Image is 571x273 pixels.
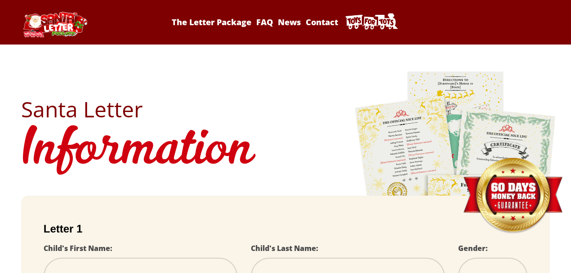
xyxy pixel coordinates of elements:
[21,120,550,182] h1: Information
[462,157,563,234] img: Money Back Guarantee
[276,17,302,27] a: News
[458,243,488,253] label: Gender:
[513,246,562,269] iframe: Opens a widget where you can find more information
[304,17,340,27] a: Contact
[254,17,274,27] a: FAQ
[170,17,253,27] a: The Letter Package
[251,243,318,253] label: Child's Last Name:
[44,223,528,235] h2: Letter 1
[44,243,112,253] label: Child's First Name:
[21,12,89,37] img: Santa Letter Logo
[21,98,550,120] h2: Santa Letter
